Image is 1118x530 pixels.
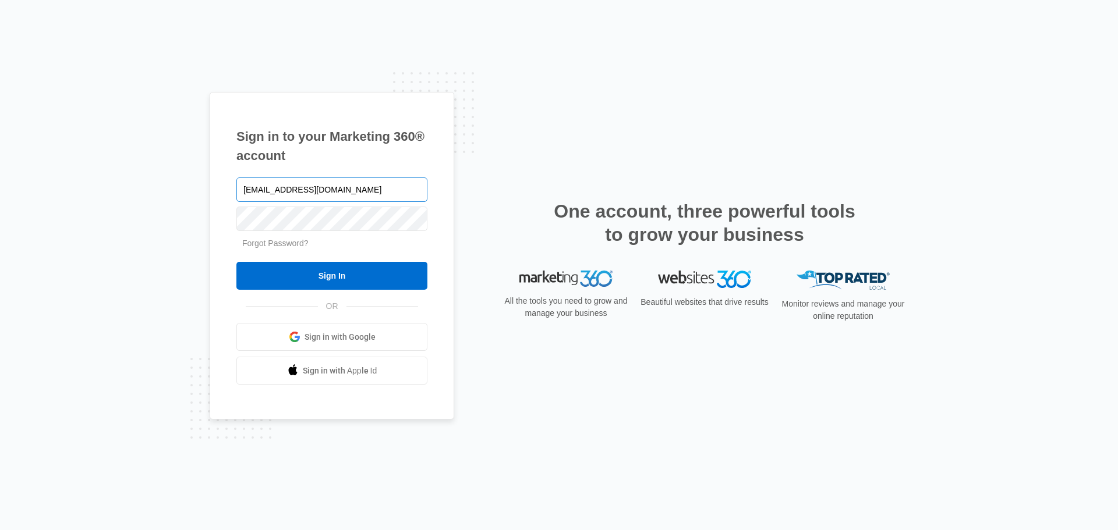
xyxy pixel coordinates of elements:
p: Monitor reviews and manage your online reputation [778,298,908,322]
span: Sign in with Apple Id [303,365,377,377]
img: Websites 360 [658,271,751,287]
img: Marketing 360 [519,271,613,287]
p: All the tools you need to grow and manage your business [501,295,631,319]
input: Email [236,177,427,202]
a: Sign in with Google [236,323,427,351]
span: Sign in with Google [305,331,376,343]
span: OR [318,300,346,312]
a: Sign in with Apple Id [236,357,427,385]
a: Forgot Password? [242,239,309,248]
h2: One account, three powerful tools to grow your business [550,200,859,246]
img: Top Rated Local [797,271,890,290]
h1: Sign in to your Marketing 360® account [236,127,427,165]
p: Beautiful websites that drive results [639,296,770,308]
input: Sign In [236,262,427,290]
